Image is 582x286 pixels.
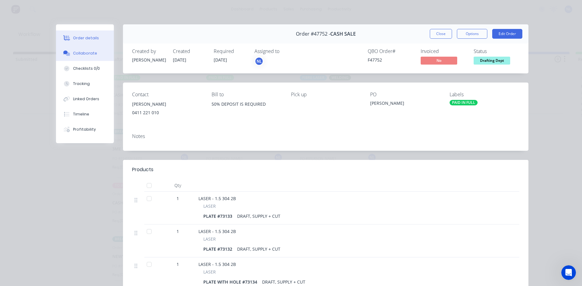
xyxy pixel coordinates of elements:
div: Profitability [73,127,96,132]
span: LASER - 1.5 304 2B [198,196,236,201]
div: Pick up [291,92,361,97]
div: 0411 221 010 [132,108,202,117]
div: F47752 [368,57,413,63]
div: PLATE #73133 [203,212,235,221]
div: [PERSON_NAME] [132,100,202,108]
button: Drafting Dept [474,57,510,66]
span: 1 [177,195,179,202]
button: Edit Order [492,29,522,39]
span: 1 [177,261,179,267]
div: PO [370,92,440,97]
div: Created by [132,48,166,54]
div: PLATE #73132 [203,245,235,253]
div: 50% DEPOSIT IS REQUIRED [212,100,281,108]
div: Timeline [73,111,89,117]
button: Checklists 0/0 [56,61,114,76]
span: CASH SALE [330,31,356,37]
div: Contact [132,92,202,97]
div: Linked Orders [73,96,99,102]
span: [DATE] [173,57,186,63]
div: Products [132,166,153,173]
div: Status [474,48,519,54]
span: LASER [203,236,216,242]
span: 1 [177,228,179,235]
span: LASER - 1.5 304 2B [198,228,236,234]
div: Qty [160,179,196,192]
div: Collaborate [73,51,97,56]
div: Tracking [73,81,90,87]
div: [PERSON_NAME]0411 221 010 [132,100,202,119]
span: [DATE] [214,57,227,63]
span: LASER [203,203,216,209]
div: Required [214,48,247,54]
button: Close [430,29,452,39]
div: DRAFT, SUPPLY + CUT [235,245,283,253]
button: Linked Orders [56,91,114,107]
button: Options [457,29,487,39]
span: No [421,57,457,64]
div: Assigned to [254,48,315,54]
div: 50% DEPOSIT IS REQUIRED [212,100,281,119]
span: Drafting Dept [474,57,510,64]
div: Order details [73,35,99,41]
div: Invoiced [421,48,466,54]
div: [PERSON_NAME] [370,100,440,108]
button: Collaborate [56,46,114,61]
div: DRAFT, SUPPLY + CUT [235,212,283,221]
span: LASER - 1.5 304 2B [198,261,236,267]
button: Timeline [56,107,114,122]
div: Bill to [212,92,281,97]
button: Tracking [56,76,114,91]
div: [PERSON_NAME] [132,57,166,63]
button: NL [254,57,264,66]
div: PAID IN FULL [450,100,478,105]
div: Checklists 0/0 [73,66,100,71]
div: Notes [132,133,519,139]
div: Created [173,48,206,54]
div: Labels [450,92,519,97]
iframe: Intercom live chat [561,265,576,280]
button: Order details [56,30,114,46]
span: Order #47752 - [296,31,330,37]
span: LASER [203,269,216,275]
button: Profitability [56,122,114,137]
div: QBO Order # [368,48,413,54]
